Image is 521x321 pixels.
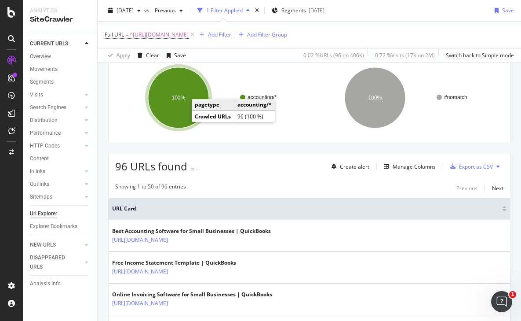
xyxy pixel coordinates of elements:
a: Performance [30,129,82,138]
span: 1 [509,291,516,298]
div: Apply [117,52,130,59]
div: Previous [456,184,477,192]
td: pagetype [192,99,234,111]
div: Online Invoicing Software for Small Businesses | QuickBooks [112,291,272,299]
text: accounting/* [248,94,277,100]
div: Best Accounting Software for Small Businesses | QuickBooks [112,227,271,235]
a: [URL][DOMAIN_NAME] [112,299,168,308]
button: Add Filter Group [235,30,287,40]
a: Distribution [30,116,82,125]
div: Visits [30,90,43,100]
div: times [253,6,261,15]
div: 1 Filter Applied [206,7,243,14]
div: HTTP Codes [30,141,60,151]
div: Performance [30,129,61,138]
div: Free Income Statement Template | QuickBooks [112,259,236,267]
span: 96 URLs found [115,159,187,173]
div: Overview [30,52,51,61]
div: Content [30,154,49,163]
div: Sitemaps [30,192,52,202]
div: Outlinks [30,180,49,189]
div: Create alert [340,163,369,170]
button: Save [163,48,186,63]
div: Manage Columns [393,163,436,170]
a: CURRENT URLS [30,39,82,48]
div: NEW URLS [30,240,56,250]
button: 1 Filter Applied [194,4,253,18]
div: - [196,165,198,173]
div: Search Engines [30,103,66,112]
a: Segments [30,77,91,87]
a: Outlinks [30,180,82,189]
div: DISAPPEARED URLS [30,253,74,272]
div: Showing 1 to 50 of 96 entries [115,183,186,193]
div: Movements [30,65,58,74]
a: Url Explorer [30,209,91,218]
a: NEW URLS [30,240,82,250]
button: Manage Columns [380,161,436,172]
a: HTTP Codes [30,141,82,151]
div: Distribution [30,116,58,125]
div: Inlinks [30,167,45,176]
a: [URL][DOMAIN_NAME] [112,236,168,244]
button: Apply [105,48,130,63]
img: Equal [191,168,194,170]
a: Search Engines [30,103,82,112]
button: Save [491,4,514,18]
td: Crawled URLs [192,111,234,122]
div: Segments [30,77,54,87]
span: 2025 Aug. 8th [117,7,134,14]
text: 100% [172,95,186,101]
button: Add Filter [196,30,231,40]
div: [DATE] [309,7,324,14]
button: Export as CSV [447,159,493,173]
div: 0.72 % Visits ( 17K on 2M ) [375,52,435,59]
span: Full URL [105,31,124,38]
text: 100% [368,95,382,101]
div: Analysis Info [30,279,61,288]
div: 0.02 % URLs ( 96 on 406K ) [303,52,364,59]
a: Visits [30,90,82,100]
td: 96 (100 %) [234,111,275,122]
a: Inlinks [30,167,82,176]
button: Create alert [328,159,369,173]
a: Analysis Info [30,279,91,288]
div: Explorer Bookmarks [30,222,77,231]
span: Previous [151,7,176,14]
span: URL Card [112,205,500,213]
div: Next [492,184,503,192]
a: Overview [30,52,91,61]
span: ^[URL][DOMAIN_NAME] [130,29,189,41]
a: Content [30,154,91,163]
div: Analytics [30,7,90,15]
div: Add Filter Group [247,31,287,38]
div: Save [502,7,514,14]
div: Save [174,52,186,59]
iframe: Intercom live chat [491,291,512,312]
button: Clear [134,48,159,63]
button: Previous [456,183,477,193]
button: [DATE] [105,4,144,18]
a: Explorer Bookmarks [30,222,91,231]
a: [URL][DOMAIN_NAME] [112,267,168,276]
button: Next [492,183,503,193]
div: Add Filter [208,31,231,38]
div: Export as CSV [459,163,493,170]
td: accounting/* [234,99,275,111]
a: DISAPPEARED URLS [30,253,82,272]
span: vs [144,7,151,14]
span: = [125,31,128,38]
div: Clear [146,52,159,59]
div: Url Explorer [30,209,57,218]
a: Sitemaps [30,192,82,202]
svg: A chart. [312,59,504,136]
div: Switch back to Simple mode [446,52,514,59]
div: SiteCrawler [30,15,90,25]
div: CURRENT URLS [30,39,68,48]
svg: A chart. [115,59,307,136]
button: Previous [151,4,186,18]
span: Segments [281,7,306,14]
a: Movements [30,65,91,74]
